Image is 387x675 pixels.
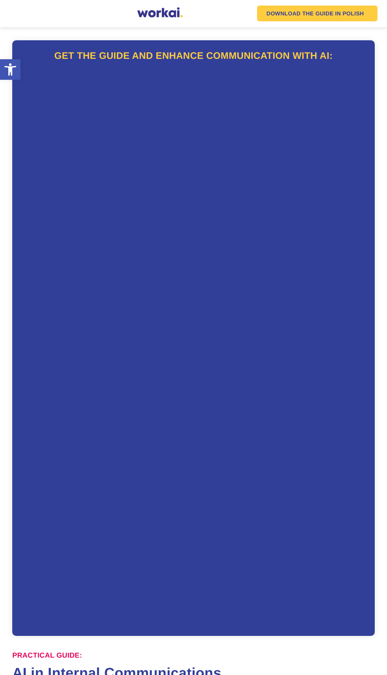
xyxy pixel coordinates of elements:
a: DOWNLOAD THE GUIDEIN POLISHUS flag [257,6,378,21]
label: Practical Guide: [12,651,82,660]
iframe: Form 0 [22,75,141,621]
h2: Get the guide and enhance communication with AI: [22,50,365,62]
em: DOWNLOAD THE GUIDE [267,11,334,16]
